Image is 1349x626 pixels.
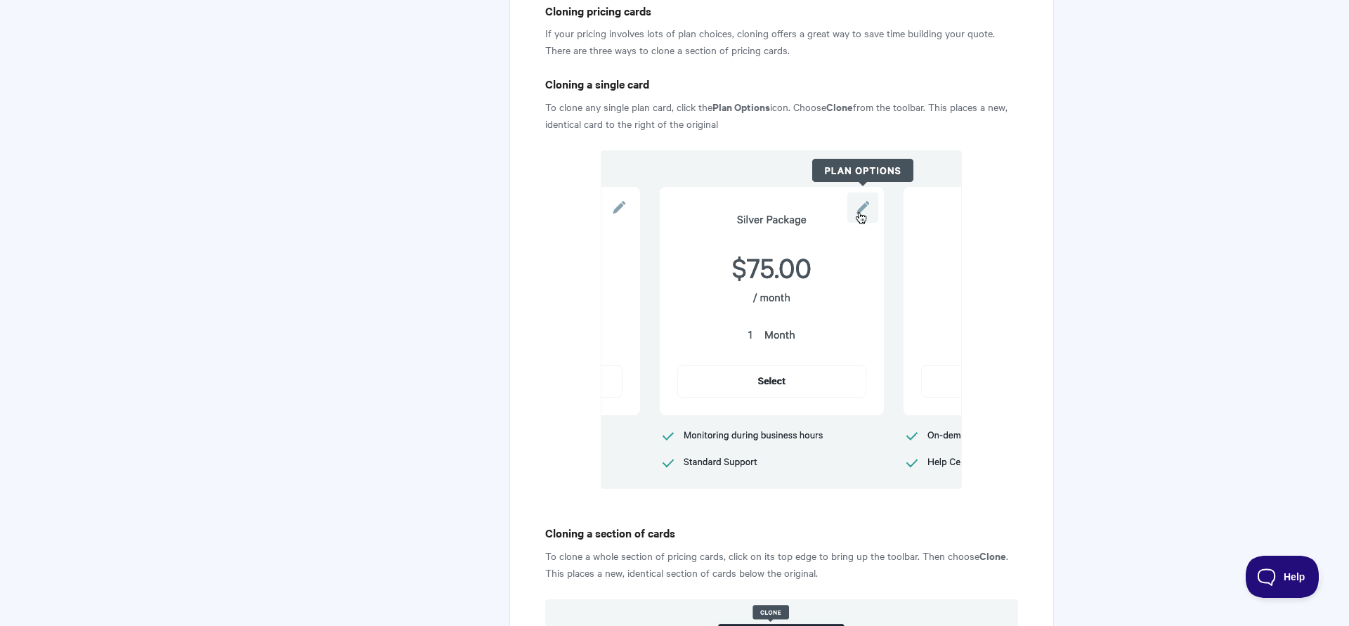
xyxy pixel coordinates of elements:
p: To clone a whole section of pricing cards, click on its top edge to bring up the toolbar. Then ch... [545,547,1018,581]
h4: Cloning a single card [545,75,1018,93]
h4: Cloning pricing cards [545,2,1018,20]
p: If your pricing involves lots of plan choices, cloning offers a great way to save time building y... [545,25,1018,58]
strong: Clone [826,99,853,114]
strong: Clone [979,548,1006,563]
p: To clone any single plan card, click the icon. Choose from the toolbar. This places a new, identi... [545,98,1018,132]
iframe: Toggle Customer Support [1246,556,1321,598]
strong: Plan Options [712,99,770,114]
h4: Cloning a section of cards [545,524,1018,542]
